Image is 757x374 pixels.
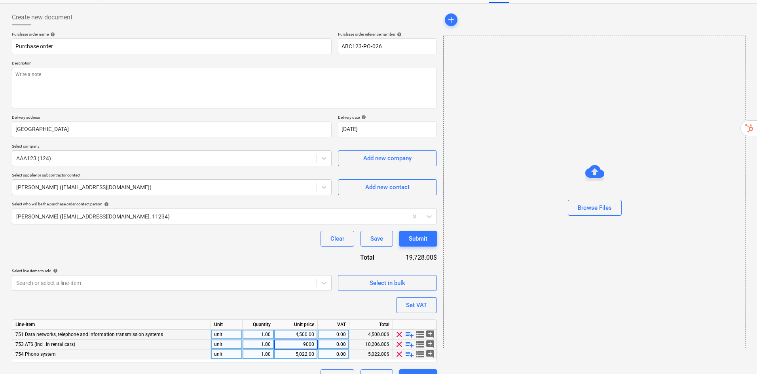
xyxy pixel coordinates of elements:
[12,268,332,273] div: Select line-items to add
[349,330,393,340] div: 4,500.00$
[12,115,332,122] p: Delivery address
[360,115,366,120] span: help
[211,320,243,330] div: Unit
[318,320,349,330] div: VAT
[12,201,437,207] div: Select who will be the purchase order contact person
[405,340,414,349] span: playlist_add
[415,340,425,349] span: storage
[211,349,243,359] div: unit
[15,351,56,357] span: 754 Phono system
[277,330,314,340] div: 4,500.00
[49,32,55,37] span: help
[334,253,387,262] div: Total
[425,340,435,349] span: add_comment
[399,231,437,247] button: Submit
[360,231,393,247] button: Save
[425,330,435,339] span: add_comment
[415,349,425,359] span: storage
[12,173,332,179] p: Select supplier or subcontractor contact
[446,15,456,25] span: add
[330,234,344,244] div: Clear
[274,320,318,330] div: Unit price
[321,330,346,340] div: 0.00
[365,182,410,192] div: Add new contact
[338,32,437,37] div: Purchase order reference number
[321,349,346,359] div: 0.00
[12,13,72,22] span: Create new document
[12,38,332,54] input: Document name
[395,32,402,37] span: help
[396,297,437,313] button: Set VAT
[363,153,412,163] div: Add new company
[395,330,404,339] span: clear
[321,231,354,247] button: Clear
[12,144,332,150] p: Select company
[349,320,393,330] div: Total
[338,179,437,195] button: Add new contact
[443,36,746,348] div: Browse Files
[12,122,332,137] input: Delivery address
[387,253,437,262] div: 19,728.00$
[578,203,612,213] div: Browse Files
[349,349,393,359] div: 5,022.00$
[395,340,404,349] span: clear
[338,150,437,166] button: Add new company
[405,349,414,359] span: playlist_add
[12,32,332,37] div: Purchase order name
[349,340,393,349] div: 10,206.00$
[102,202,109,207] span: help
[15,342,75,347] span: 753 ATS (incl. In rental cars)
[246,349,271,359] div: 1.00
[211,330,243,340] div: unit
[211,340,243,349] div: unit
[338,122,437,137] input: Delivery date not specified
[409,234,427,244] div: Submit
[338,115,437,120] div: Delivery date
[425,349,435,359] span: add_comment
[338,275,437,291] button: Select in bulk
[405,330,414,339] span: playlist_add
[568,200,622,216] button: Browse Files
[12,320,211,330] div: Line-item
[370,278,405,288] div: Select in bulk
[246,330,271,340] div: 1.00
[51,268,58,273] span: help
[321,340,346,349] div: 0.00
[246,340,271,349] div: 1.00
[15,332,163,337] span: 751 Data networks, telephone and information transmission systems
[370,234,383,244] div: Save
[406,300,427,310] div: Set VAT
[12,61,437,67] p: Description
[243,320,274,330] div: Quantity
[395,349,404,359] span: clear
[415,330,425,339] span: storage
[277,349,314,359] div: 5,022.00
[338,38,437,54] input: Reference number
